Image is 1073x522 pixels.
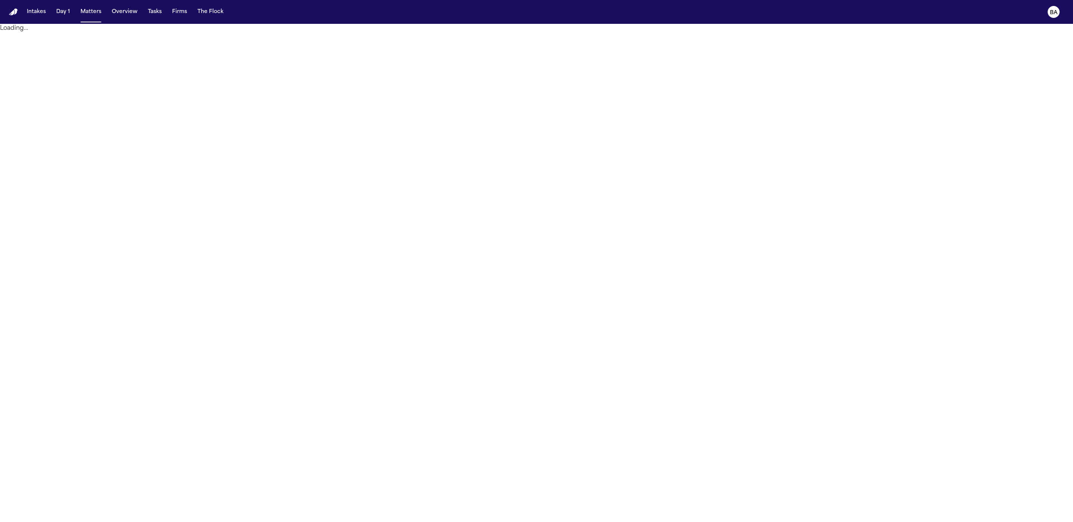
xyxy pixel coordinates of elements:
img: Finch Logo [9,9,18,16]
button: Tasks [145,5,165,19]
button: Matters [77,5,104,19]
button: Day 1 [53,5,73,19]
button: Intakes [24,5,49,19]
a: Home [9,9,18,16]
button: Overview [109,5,140,19]
button: The Flock [194,5,227,19]
button: Firms [169,5,190,19]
